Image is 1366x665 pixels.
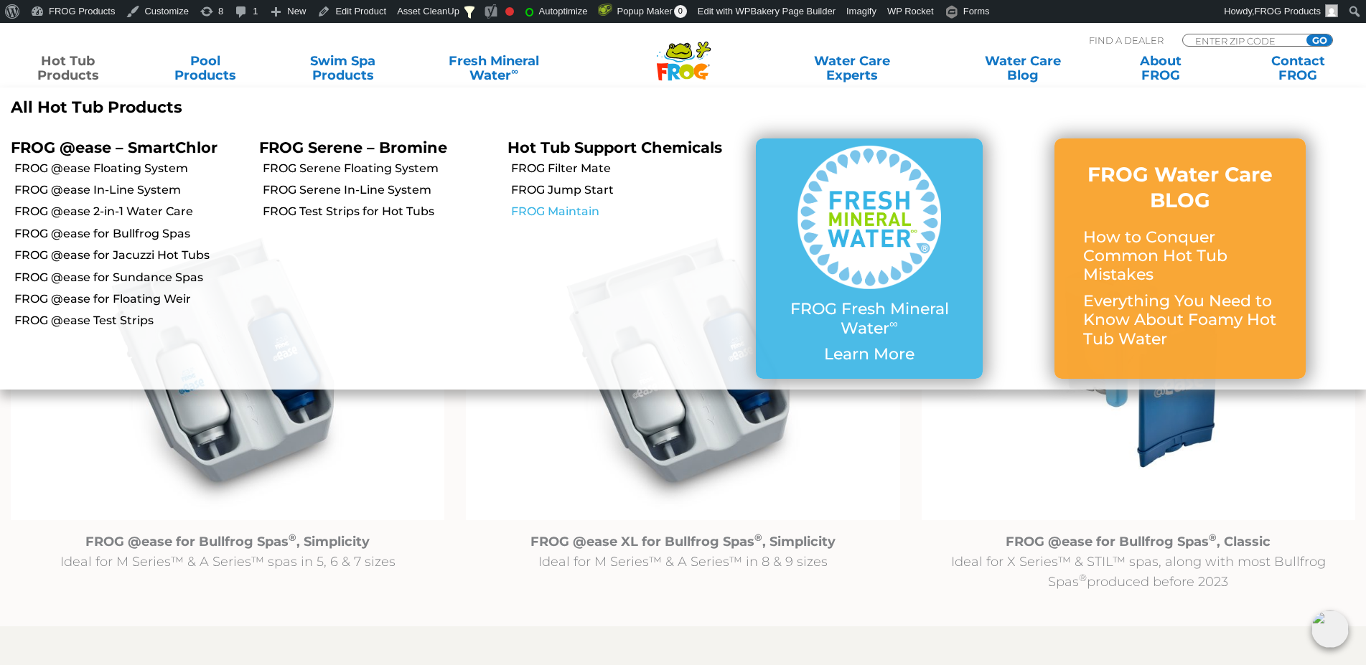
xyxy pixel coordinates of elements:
strong: FROG @ease for Bullfrog Spas , Classic [1006,534,1271,550]
p: Ideal for M Series™ & A Series™ in 8 & 9 sizes [466,532,899,572]
h3: FROG Water Care BLOG [1083,161,1277,214]
a: Water CareExperts [765,54,939,82]
sup: ® [289,532,296,543]
a: FROG @ease Test Strips [14,313,248,329]
a: FROG @ease for Floating Weir [14,291,248,307]
p: Ideal for X Series™ & STIL™ spas, along with most Bullfrog Spas produced before 2023 [922,532,1355,592]
a: ContactFROG [1245,54,1352,82]
a: FROG @ease for Bullfrog Spas [14,226,248,242]
span: FROG Products [1255,6,1321,16]
a: FROG Serene Floating System [263,161,497,176]
sup: ® [1079,572,1087,583]
p: Learn More [785,345,954,364]
a: FROG @ease for Sundance Spas [14,270,248,286]
p: FROG Serene – Bromine [259,138,486,156]
a: FROG Serene In-Line System [263,182,497,198]
p: Everything You Need to Know About Foamy Hot Tub Water [1083,292,1277,349]
a: Fresh MineralWater∞ [427,54,561,82]
div: Focus keyphrase not set [505,7,514,16]
a: All Hot Tub Products [11,98,673,117]
a: FROG Filter Mate [511,161,745,176]
a: FROG @ease In-Line System [14,182,248,198]
a: AboutFROG [1107,54,1214,82]
a: Swim SpaProducts [289,54,396,82]
span: 0 [674,5,687,18]
a: FROG @ease 2-in-1 Water Care [14,204,248,220]
input: Zip Code Form [1194,34,1291,47]
input: GO [1306,34,1332,46]
p: How to Conquer Common Hot Tub Mistakes [1083,228,1277,285]
sup: ∞ [889,316,898,331]
sup: ® [1209,532,1217,543]
p: Ideal for M Series™ & A Series™ spas in 5, 6 & 7 sizes [11,532,444,572]
sup: ® [754,532,762,543]
a: FROG Maintain [511,204,745,220]
img: openIcon [1311,610,1349,648]
p: FROG Fresh Mineral Water [785,300,954,338]
a: FROG @ease Floating System [14,161,248,176]
sup: ∞ [511,65,518,77]
a: FROG @ease for Jacuzzi Hot Tubs [14,247,248,263]
a: FROG Test Strips for Hot Tubs [263,204,497,220]
a: FROG Jump Start [511,182,745,198]
a: FROG Fresh Mineral Water∞ Learn More [785,146,954,371]
a: Water CareBlog [970,54,1077,82]
p: Find A Dealer [1089,34,1164,47]
p: Hot Tub Support Chemicals [507,138,734,156]
strong: FROG @ease for Bullfrog Spas , Simplicity [85,534,370,550]
p: FROG @ease – SmartChlor [11,138,238,156]
a: FROG Water Care BLOG How to Conquer Common Hot Tub Mistakes Everything You Need to Know About Foa... [1083,161,1277,356]
a: PoolProducts [152,54,259,82]
a: Hot TubProducts [14,54,121,82]
strong: FROG @ease XL for Bullfrog Spas , Simplicity [530,534,836,550]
